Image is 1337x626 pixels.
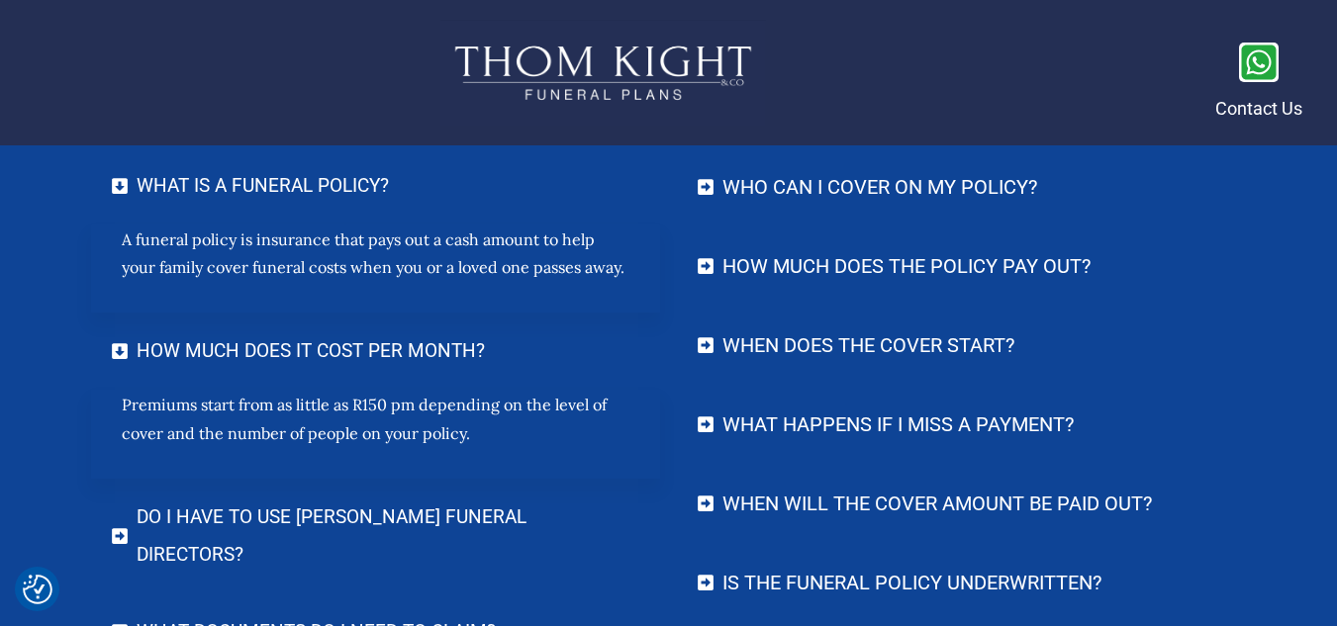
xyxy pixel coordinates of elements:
button: Consent Preferences [23,575,52,604]
h4: What IS A FUNERAL POLICY? [137,167,637,205]
h4: How much does it cost per month? [137,332,637,370]
h4: When does the cover start? [722,325,1223,365]
h4: When will the cover amount be paid out? [722,484,1223,523]
p: Contact Us [1215,93,1302,125]
h4: How much does the policy pay out? [722,246,1223,286]
img: Revisit consent button [23,575,52,604]
h4: Is the funeral policy underwritten? [722,563,1223,602]
p: Premiums start from as little as R150 pm depending on the level of cover and the number of people... [122,391,630,448]
h4: Do I have to use [PERSON_NAME] Funeral Directors? [137,498,637,574]
h4: Who can I cover on my policy? [722,167,1223,207]
h4: What happens if I miss a payment? [722,404,1223,444]
p: A funeral policy is insurance that pays out a cash amount to help your family cover funeral costs... [122,225,630,283]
